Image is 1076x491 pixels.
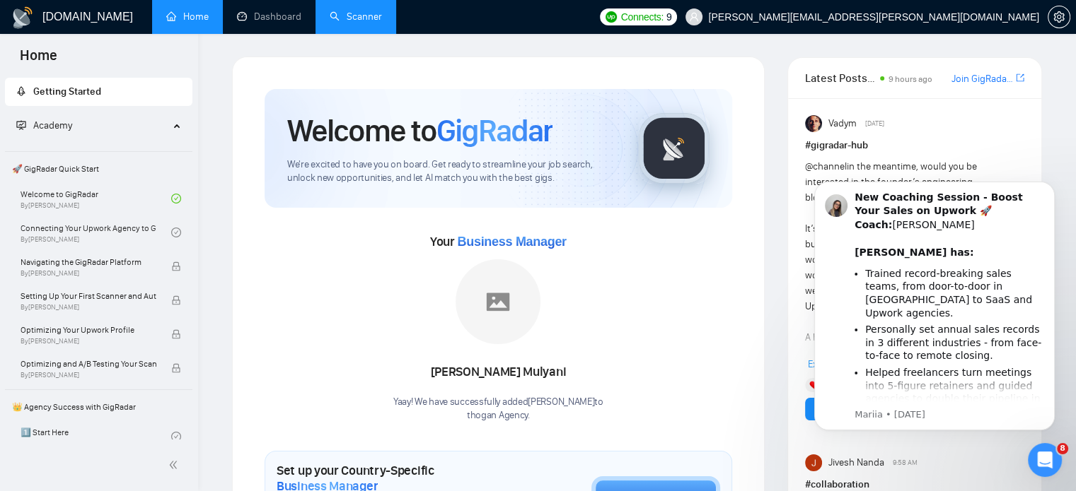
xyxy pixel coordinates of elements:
[8,45,69,75] span: Home
[16,120,26,130] span: fund-projection-screen
[430,234,567,249] span: Your
[21,337,156,345] span: By [PERSON_NAME]
[828,116,856,131] span: Vadym
[393,396,603,422] div: Yaay! We have successfully added [PERSON_NAME] to
[33,119,72,131] span: Academy
[456,259,540,344] img: placeholder.png
[865,117,884,130] span: [DATE]
[805,138,1024,153] h1: # gigradar-hub
[1016,72,1024,83] span: export
[805,69,876,87] span: Latest Posts from the GigRadar Community
[457,235,566,249] span: Business Manager
[237,11,301,23] a: dashboardDashboard
[171,227,181,237] span: check-circle
[393,409,603,422] p: thogan Agency .
[287,112,553,150] h1: Welcome to
[11,6,34,29] img: logo
[21,217,171,248] a: Connecting Your Upwork Agency to GigRadarBy[PERSON_NAME]
[6,155,191,183] span: 🚀 GigRadar Quick Start
[1016,71,1024,85] a: export
[33,85,101,97] span: Getting Started
[805,160,847,172] span: @channel
[171,329,181,339] span: lock
[666,9,672,25] span: 9
[805,115,822,132] img: Vadym
[168,458,183,472] span: double-left
[166,11,209,23] a: homeHome
[689,12,699,22] span: user
[1048,6,1070,28] button: setting
[6,393,191,421] span: 👑 Agency Success with GigRadar
[16,119,72,131] span: Academy
[436,112,553,150] span: GigRadar
[287,158,616,185] span: We're excited to have you on board. Get ready to streamline your job search, unlock new opportuni...
[21,421,171,452] a: 1️⃣ Start Here
[793,164,1076,484] iframe: Intercom notifications message
[171,432,181,442] span: check-circle
[171,295,181,305] span: lock
[393,360,603,384] div: [PERSON_NAME] Mulyani
[1057,443,1068,454] span: 8
[171,261,181,271] span: lock
[21,255,156,269] span: Navigating the GigRadar Platform
[621,9,664,25] span: Connects:
[606,11,617,23] img: upwork-logo.png
[1048,11,1070,23] span: setting
[889,74,932,84] span: 9 hours ago
[5,78,192,106] li: Getting Started
[21,371,156,379] span: By [PERSON_NAME]
[21,289,156,303] span: Setting Up Your First Scanner and Auto-Bidder
[1028,443,1062,477] iframe: Intercom live chat
[21,323,156,337] span: Optimizing Your Upwork Profile
[16,86,26,96] span: rocket
[330,11,382,23] a: searchScanner
[21,303,156,312] span: By [PERSON_NAME]
[21,183,171,214] a: Welcome to GigRadarBy[PERSON_NAME]
[639,113,710,184] img: gigradar-logo.png
[1048,11,1070,23] a: setting
[21,357,156,371] span: Optimizing and A/B Testing Your Scanner for Better Results
[21,269,156,278] span: By [PERSON_NAME]
[951,71,1013,87] a: Join GigRadar Slack Community
[171,363,181,373] span: lock
[171,194,181,203] span: check-circle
